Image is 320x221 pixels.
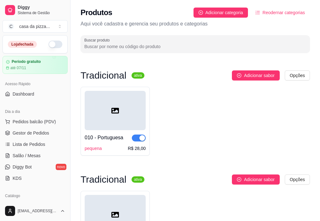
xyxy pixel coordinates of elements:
button: Reodernar categorias [250,8,310,18]
span: Salão / Mesas [13,152,41,159]
h3: Tradicional [81,176,126,183]
span: Sistema de Gestão [18,10,65,15]
button: Adicionar sabor [232,70,279,80]
a: Gestor de Pedidos [3,128,68,138]
h2: Produtos [81,8,112,18]
span: Diggy Bot [13,164,32,170]
span: Opções [290,176,305,183]
span: ordered-list [255,10,260,15]
span: Gestor de Pedidos [13,130,49,136]
sup: ativa [132,72,144,79]
span: Lista de Pedidos [13,141,45,147]
span: Adicionar sabor [244,72,274,79]
div: pequena [85,145,102,152]
span: plus-circle [237,177,241,182]
div: Catálogo [3,191,68,201]
span: Reodernar categorias [262,9,305,16]
input: Buscar produto [84,43,306,50]
a: Período gratuitoaté 07/11 [3,56,68,74]
a: KDS [3,173,68,183]
button: [EMAIL_ADDRESS][DOMAIN_NAME] [3,203,68,218]
button: Pedidos balcão (PDV) [3,117,68,127]
div: 010 - Portuguesa [85,134,123,141]
div: R$ 28,00 [128,145,146,152]
span: Adicionar sabor [244,176,274,183]
button: Adicionar sabor [232,174,279,185]
span: KDS [13,175,22,181]
span: Adicionar categoria [205,9,243,16]
span: C [8,23,14,30]
button: Adicionar categoria [194,8,248,18]
span: plus-circle [199,10,203,15]
div: casa da pizza ... [19,23,50,30]
sup: ativa [132,176,144,183]
div: Acesso Rápido [3,79,68,89]
h3: Tradicional [81,72,126,79]
span: plus-circle [237,73,241,78]
button: Opções [285,70,310,80]
a: Salão / Mesas [3,151,68,161]
article: Período gratuito [12,59,41,64]
label: Buscar produto [84,37,112,43]
span: Pedidos balcão (PDV) [13,119,56,125]
article: até 07/11 [10,65,26,70]
a: DiggySistema de Gestão [3,3,68,18]
button: Select a team [3,20,68,33]
p: Aqui você cadastra e gerencia seu produtos e categorias [81,20,310,28]
span: Opções [290,72,305,79]
a: Dashboard [3,89,68,99]
button: Alterar Status [48,41,62,48]
span: [EMAIL_ADDRESS][DOMAIN_NAME] [18,208,58,213]
a: Diggy Botnovo [3,162,68,172]
button: Opções [285,174,310,185]
span: Dashboard [13,91,34,97]
div: Loja fechada [8,41,37,48]
span: Diggy [18,5,65,10]
div: Dia a dia [3,107,68,117]
a: Lista de Pedidos [3,139,68,149]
